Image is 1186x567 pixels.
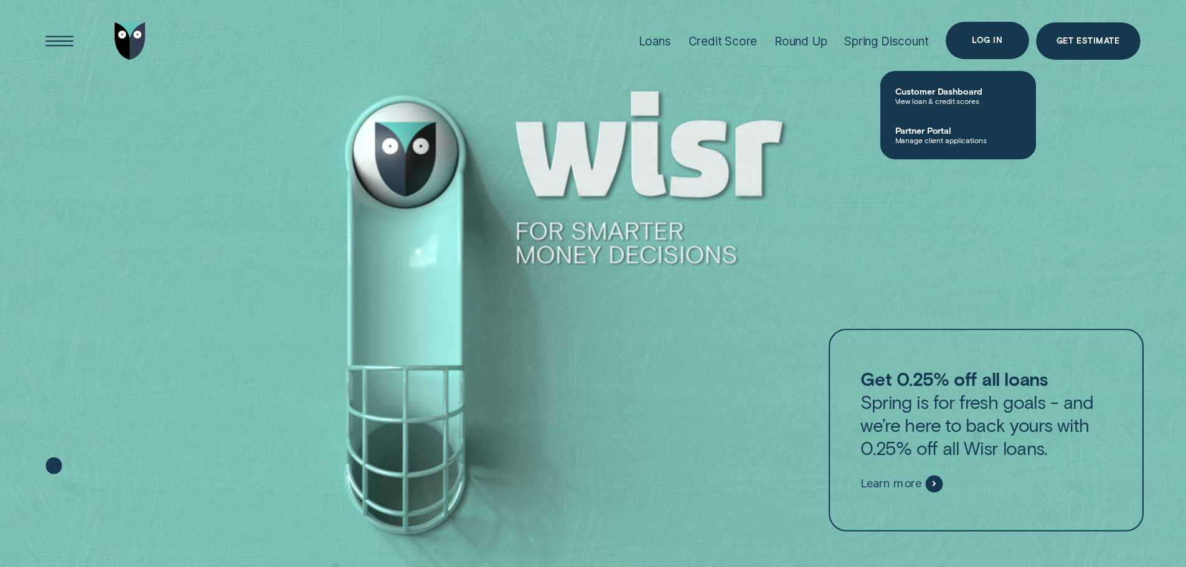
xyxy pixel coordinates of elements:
[895,86,1021,96] span: Customer Dashboard
[1036,22,1141,60] a: Get Estimate
[115,22,146,60] img: Wisr
[844,34,928,49] div: Spring Discount
[41,22,78,60] button: Open Menu
[895,96,1021,105] span: View loan & credit scores
[895,136,1021,144] span: Manage client applications
[860,367,1112,459] p: Spring is for fresh goals - and we’re here to back yours with 0.25% off all Wisr loans.
[860,477,921,491] span: Learn more
[639,34,671,49] div: Loans
[946,22,1028,59] button: Log in
[829,329,1144,531] a: Get 0.25% off all loansSpring is for fresh goals - and we’re here to back yours with 0.25% off al...
[774,34,827,49] div: Round Up
[880,76,1036,115] a: Customer DashboardView loan & credit scores
[860,367,1048,390] strong: Get 0.25% off all loans
[972,37,1002,44] div: Log in
[689,34,758,49] div: Credit Score
[895,125,1021,136] span: Partner Portal
[880,115,1036,154] a: Partner PortalManage client applications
